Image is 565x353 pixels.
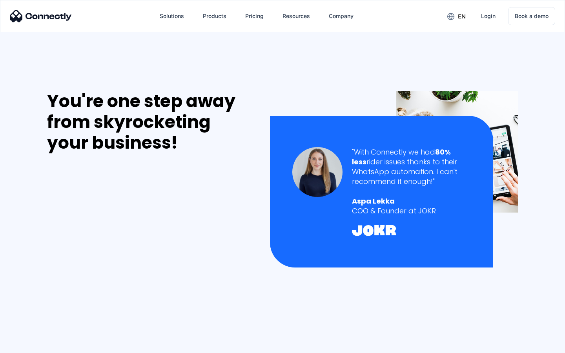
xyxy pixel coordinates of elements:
[352,196,395,206] strong: Aspa Lekka
[245,11,264,22] div: Pricing
[160,11,184,22] div: Solutions
[481,11,496,22] div: Login
[352,206,471,216] div: COO & Founder at JOKR
[282,11,310,22] div: Resources
[10,10,72,22] img: Connectly Logo
[458,11,466,22] div: en
[508,7,555,25] a: Book a demo
[352,147,451,167] strong: 80% less
[47,162,165,342] iframe: Form 0
[8,339,47,350] aside: Language selected: English
[47,91,253,153] div: You're one step away from skyrocketing your business!
[203,11,226,22] div: Products
[352,147,471,187] div: "With Connectly we had rider issues thanks to their WhatsApp automation. I can't recommend it eno...
[16,339,47,350] ul: Language list
[475,7,502,25] a: Login
[239,7,270,25] a: Pricing
[329,11,354,22] div: Company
